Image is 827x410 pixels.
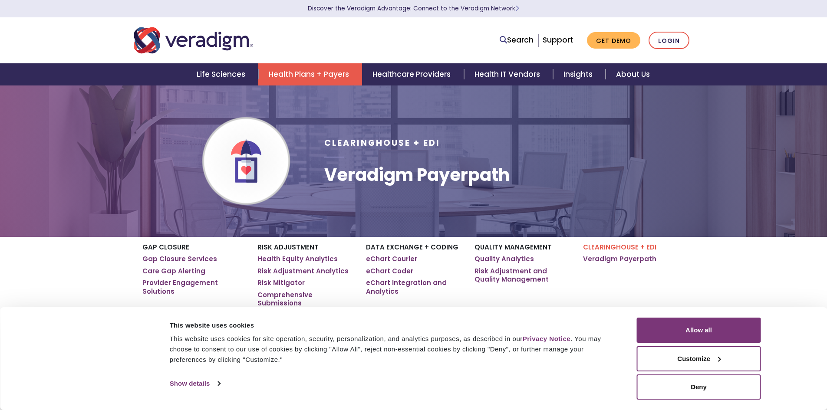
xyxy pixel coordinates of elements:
[186,63,258,85] a: Life Sciences
[637,318,761,343] button: Allow all
[649,32,689,49] a: Login
[258,63,362,85] a: Health Plans + Payers
[142,279,244,295] a: Provider Engagement Solutions
[170,334,617,365] div: This website uses cookies for site operation, security, personalization, and analytics purposes, ...
[324,164,510,185] h1: Veradigm Payerpath
[474,255,534,263] a: Quality Analytics
[553,63,606,85] a: Insights
[366,279,461,295] a: eChart Integration and Analytics
[606,63,660,85] a: About Us
[170,377,220,390] a: Show details
[362,63,464,85] a: Healthcare Providers
[257,267,349,276] a: Risk Adjustment Analytics
[324,137,440,149] span: Clearinghouse + EDI
[587,32,640,49] a: Get Demo
[583,255,656,263] a: Veradigm Payerpath
[366,255,417,263] a: eChart Courier
[637,374,761,400] button: Deny
[142,255,217,263] a: Gap Closure Services
[474,267,570,284] a: Risk Adjustment and Quality Management
[257,291,353,308] a: Comprehensive Submissions
[464,63,553,85] a: Health IT Vendors
[500,34,534,46] a: Search
[366,267,413,276] a: eChart Coder
[515,4,519,13] span: Learn More
[637,346,761,371] button: Customize
[170,320,617,331] div: This website uses cookies
[142,267,205,276] a: Care Gap Alerting
[523,335,570,342] a: Privacy Notice
[257,255,338,263] a: Health Equity Analytics
[134,26,253,55] img: Veradigm logo
[308,4,519,13] a: Discover the Veradigm Advantage: Connect to the Veradigm NetworkLearn More
[543,35,573,45] a: Support
[257,279,305,287] a: Risk Mitigator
